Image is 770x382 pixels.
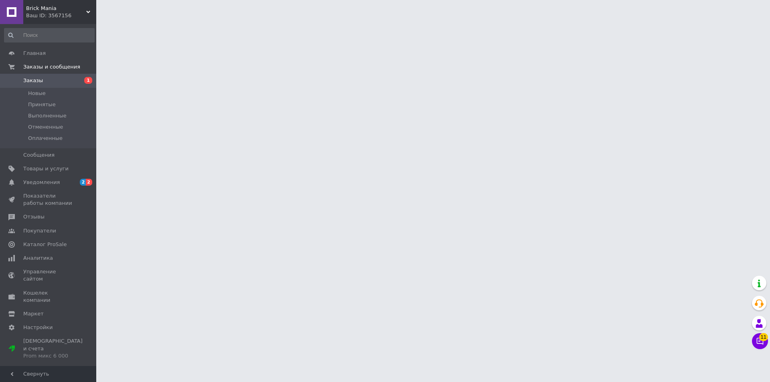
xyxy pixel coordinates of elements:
[28,90,46,97] span: Новые
[23,324,53,331] span: Настройки
[23,338,83,360] span: [DEMOGRAPHIC_DATA] и счета
[23,268,74,283] span: Управление сайтом
[23,352,83,360] div: Prom микс 6 000
[26,5,86,12] span: Brick Mania
[28,112,67,119] span: Выполненные
[28,101,56,108] span: Принятые
[23,227,56,234] span: Покупатели
[28,123,63,131] span: Отмененные
[23,255,53,262] span: Аналитика
[4,28,95,42] input: Поиск
[23,152,55,159] span: Сообщения
[23,310,44,317] span: Маркет
[86,179,92,186] span: 2
[23,192,74,207] span: Показатели работы компании
[23,289,74,304] span: Кошелек компании
[23,179,60,186] span: Уведомления
[752,333,768,349] button: Чат с покупателем11
[26,12,96,19] div: Ваш ID: 3567156
[23,165,69,172] span: Товары и услуги
[23,213,45,220] span: Отзывы
[84,77,92,84] span: 1
[23,63,80,71] span: Заказы и сообщения
[759,333,768,341] span: 11
[23,241,67,248] span: Каталог ProSale
[23,77,43,84] span: Заказы
[80,179,86,186] span: 2
[28,135,63,142] span: Оплаченные
[23,50,46,57] span: Главная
